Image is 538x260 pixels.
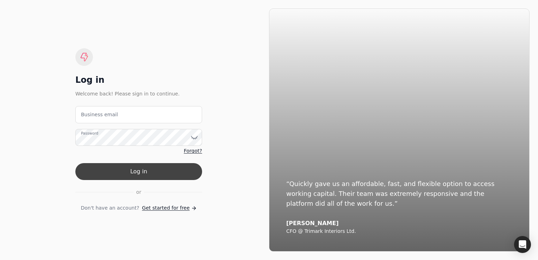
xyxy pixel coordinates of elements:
div: Welcome back! Please sign in to continue. [75,90,202,98]
span: or [136,188,141,196]
div: “Quickly gave us an affordable, fast, and flexible option to access working capital. Their team w... [286,179,512,209]
button: Log in [75,163,202,180]
div: Open Intercom Messenger [514,236,531,253]
div: CFO @ Trimark Interiors Ltd. [286,228,512,235]
span: Don't have an account? [81,204,139,212]
div: Log in [75,74,202,86]
a: Get started for free [142,204,196,212]
div: [PERSON_NAME] [286,220,512,227]
label: Business email [81,111,118,118]
label: Password [81,130,98,136]
a: Forgot? [184,147,202,155]
span: Get started for free [142,204,189,212]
